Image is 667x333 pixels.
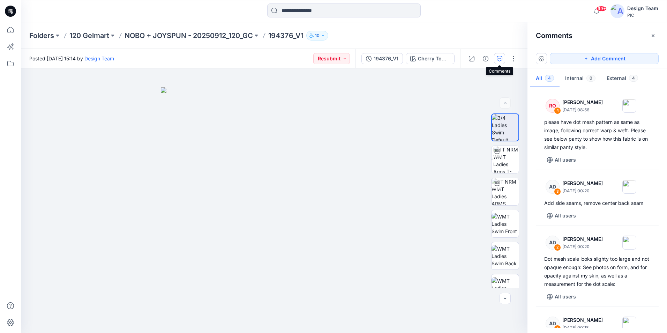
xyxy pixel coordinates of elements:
[492,245,519,267] img: WMT Ladies Swim Back
[29,31,54,40] a: Folders
[544,291,579,302] button: All users
[554,188,561,195] div: 3
[562,187,603,194] p: [DATE] 00:20
[480,53,491,64] button: Details
[125,31,253,40] a: NOBO + JOYSPUN - 20250912_120_GC
[161,87,388,333] img: eyJhbGciOiJIUzI1NiIsImtpZCI6IjAiLCJzbHQiOiJzZXMiLCJ0eXAiOiJKV1QifQ.eyJkYXRhIjp7InR5cGUiOiJzdG9yYW...
[69,31,109,40] a: 120 Gelmart
[562,98,603,106] p: [PERSON_NAME]
[544,255,650,288] div: Dot mesh scale looks slighty too large and not opaque enough: See photos on form, and for opacity...
[315,32,320,39] p: 10
[562,324,603,331] p: [DATE] 00:18
[555,156,576,164] p: All users
[268,31,303,40] p: 194376_V1
[562,235,603,243] p: [PERSON_NAME]
[562,106,603,113] p: [DATE] 08:56
[586,75,595,82] span: 0
[627,13,658,18] div: PIC
[554,244,561,251] div: 2
[562,179,603,187] p: [PERSON_NAME]
[492,178,519,205] img: TT NRM WMT Ladies ARMS DOWN
[555,293,576,301] p: All users
[546,180,560,194] div: AD
[418,55,450,62] div: Cherry Tomato
[610,4,624,18] img: avatar
[530,70,560,88] button: All
[29,55,114,62] span: Posted [DATE] 15:14 by
[550,53,659,64] button: Add Comment
[560,70,601,88] button: Internal
[545,75,554,82] span: 4
[546,317,560,331] div: AD
[493,146,519,173] img: TT NRM WMT Ladies Arms T-POSE
[546,99,560,113] div: RO
[555,212,576,220] p: All users
[544,210,579,221] button: All users
[546,236,560,250] div: AD
[544,199,650,207] div: Add side seams, remove center back seam
[629,75,638,82] span: 4
[596,6,607,12] span: 99+
[84,55,114,61] a: Design Team
[406,53,455,64] button: Cherry Tomato
[536,31,572,40] h2: Comments
[562,316,603,324] p: [PERSON_NAME]
[601,70,644,88] button: External
[492,213,519,235] img: WMT Ladies Swim Front
[554,107,561,114] div: 4
[554,325,561,332] div: 1
[544,118,650,151] div: please have dot mesh pattern as same as image, following correct warp & weft. Please see below pa...
[306,31,328,40] button: 10
[361,53,403,64] button: 194376_V1
[492,114,518,141] img: 3/4 Ladies Swim Default
[492,277,519,299] img: WMT Ladies Swim Left
[544,154,579,165] button: All users
[562,243,603,250] p: [DATE] 00:20
[374,55,398,62] div: 194376_V1
[627,4,658,13] div: Design Team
